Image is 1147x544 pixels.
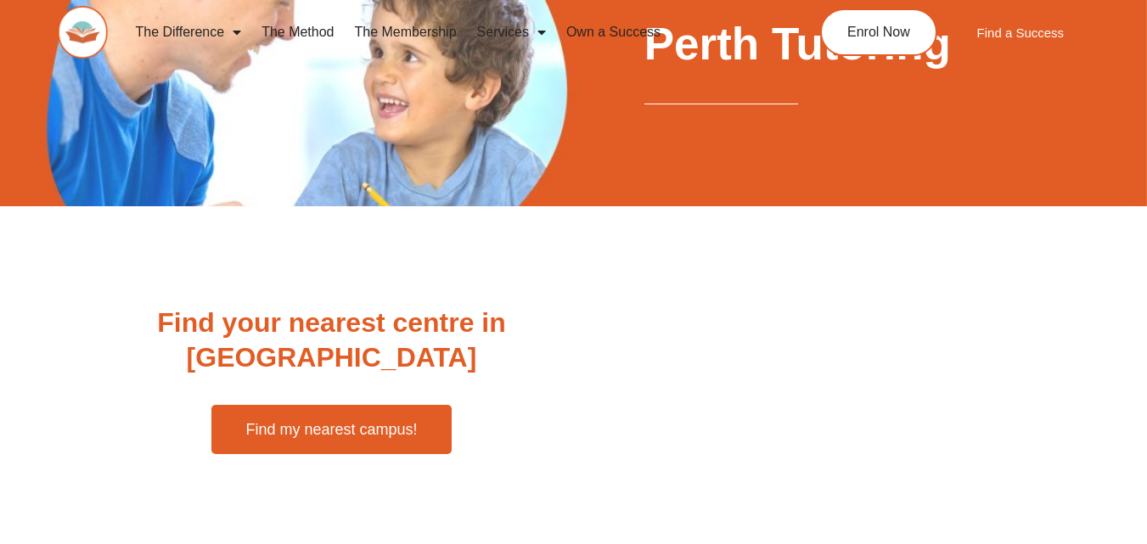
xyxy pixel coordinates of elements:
span: Find a Success [977,26,1065,39]
a: Own a Success [556,13,671,52]
span: Find my nearest campus! [245,422,417,437]
nav: Menu [125,13,761,52]
a: The Difference [125,13,251,52]
h2: Find your nearest centre in [GEOGRAPHIC_DATA] [98,306,565,376]
a: The Method [251,13,344,52]
a: Services [467,13,556,52]
a: The Membership [345,13,467,52]
a: Find a Success [952,9,1090,56]
a: Find my nearest campus! [211,405,451,454]
a: Enrol Now [820,8,937,56]
span: Enrol Now [847,25,910,39]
